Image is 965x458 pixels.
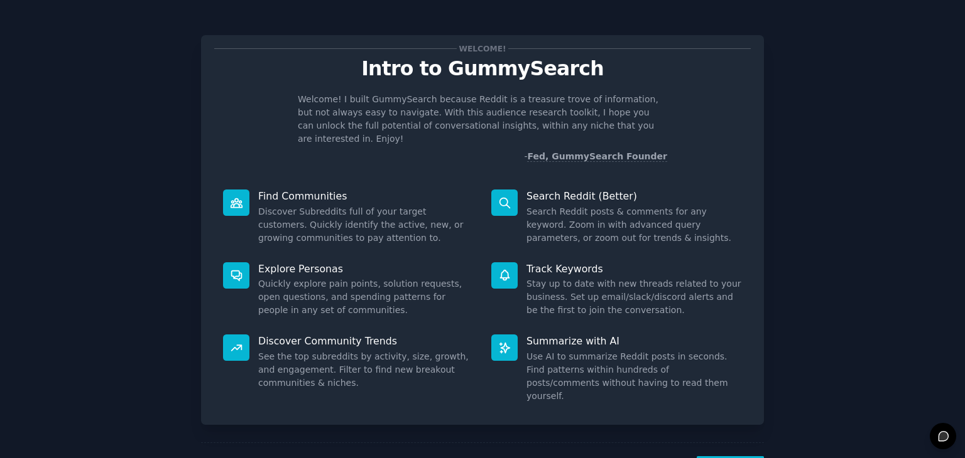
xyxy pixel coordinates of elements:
[527,151,667,162] a: Fed, GummySearch Founder
[258,262,474,275] p: Explore Personas
[526,334,742,348] p: Summarize with AI
[457,42,508,55] span: Welcome!
[526,262,742,275] p: Track Keywords
[526,205,742,245] dd: Search Reddit posts & comments for any keyword. Zoom in with advanced query parameters, or zoom o...
[214,58,751,80] p: Intro to GummySearch
[258,189,474,203] p: Find Communities
[526,350,742,403] dd: Use AI to summarize Reddit posts in seconds. Find patterns within hundreds of posts/comments with...
[298,93,667,146] p: Welcome! I built GummySearch because Reddit is a treasure trove of information, but not always ea...
[526,189,742,203] p: Search Reddit (Better)
[258,350,474,390] dd: See the top subreddits by activity, size, growth, and engagement. Filter to find new breakout com...
[526,277,742,317] dd: Stay up to date with new threads related to your business. Set up email/slack/discord alerts and ...
[258,205,474,245] dd: Discover Subreddits full of your target customers. Quickly identify the active, new, or growing c...
[524,150,667,163] div: -
[258,334,474,348] p: Discover Community Trends
[258,277,474,317] dd: Quickly explore pain points, solution requests, open questions, and spending patterns for people ...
